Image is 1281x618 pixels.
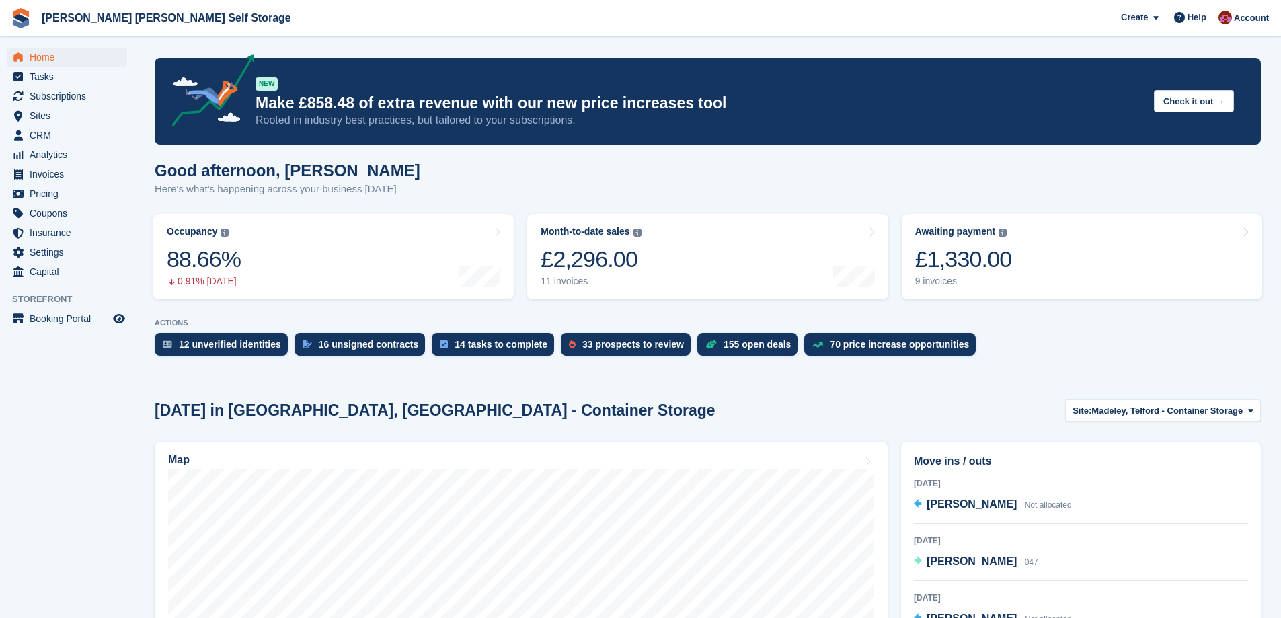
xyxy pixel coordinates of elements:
div: 16 unsigned contracts [319,339,419,350]
a: 14 tasks to complete [432,333,561,362]
div: 33 prospects to review [582,339,684,350]
div: Month-to-date sales [541,226,629,237]
div: 88.66% [167,245,241,273]
a: 16 unsigned contracts [295,333,432,362]
a: menu [7,106,127,125]
span: Account [1234,11,1269,25]
h1: Good afternoon, [PERSON_NAME] [155,161,420,180]
a: 70 price increase opportunities [804,333,982,362]
h2: [DATE] in [GEOGRAPHIC_DATA], [GEOGRAPHIC_DATA] - Container Storage [155,401,715,420]
img: stora-icon-8386f47178a22dfd0bd8f6a31ec36ba5ce8667c1dd55bd0f319d3a0aa187defe.svg [11,8,31,28]
img: task-75834270c22a3079a89374b754ae025e5fb1db73e45f91037f5363f120a921f8.svg [440,340,448,348]
span: Analytics [30,145,110,164]
div: 70 price increase opportunities [830,339,969,350]
span: 047 [1025,557,1038,567]
a: [PERSON_NAME] [PERSON_NAME] Self Storage [36,7,297,29]
div: 11 invoices [541,276,641,287]
p: ACTIONS [155,319,1261,327]
div: Occupancy [167,226,217,237]
a: menu [7,184,127,203]
div: [DATE] [914,535,1248,547]
a: menu [7,204,127,223]
div: 14 tasks to complete [455,339,547,350]
span: Subscriptions [30,87,110,106]
a: menu [7,48,127,67]
span: Invoices [30,165,110,184]
button: Site: Madeley, Telford - Container Storage [1065,399,1261,422]
div: [DATE] [914,592,1248,604]
span: [PERSON_NAME] [927,555,1017,567]
div: Awaiting payment [915,226,996,237]
a: menu [7,243,127,262]
span: Coupons [30,204,110,223]
a: menu [7,262,127,281]
img: deal-1b604bf984904fb50ccaf53a9ad4b4a5d6e5aea283cecdc64d6e3604feb123c2.svg [705,340,717,349]
button: Check it out → [1154,90,1234,112]
a: 155 open deals [697,333,804,362]
img: verify_identity-adf6edd0f0f0b5bbfe63781bf79b02c33cf7c696d77639b501bdc392416b5a36.svg [163,340,172,348]
div: 155 open deals [724,339,791,350]
img: contract_signature_icon-13c848040528278c33f63329250d36e43548de30e8caae1d1a13099fd9432cc5.svg [303,340,312,348]
a: menu [7,165,127,184]
a: menu [7,145,127,164]
a: [PERSON_NAME] 047 [914,553,1038,571]
div: 0.91% [DATE] [167,276,241,287]
span: Site: [1073,404,1091,418]
div: [DATE] [914,477,1248,490]
a: Preview store [111,311,127,327]
a: Month-to-date sales £2,296.00 11 invoices [527,214,888,299]
span: Booking Portal [30,309,110,328]
h2: Map [168,454,190,466]
a: Occupancy 88.66% 0.91% [DATE] [153,214,514,299]
h2: Move ins / outs [914,453,1248,469]
p: Here's what's happening across your business [DATE] [155,182,420,197]
span: [PERSON_NAME] [927,498,1017,510]
span: Sites [30,106,110,125]
a: menu [7,309,127,328]
a: 33 prospects to review [561,333,697,362]
span: Tasks [30,67,110,86]
span: Create [1121,11,1148,24]
div: 12 unverified identities [179,339,281,350]
img: icon-info-grey-7440780725fd019a000dd9b08b2336e03edf1995a4989e88bcd33f0948082b44.svg [999,229,1007,237]
span: Storefront [12,293,134,306]
a: 12 unverified identities [155,333,295,362]
p: Rooted in industry best practices, but tailored to your subscriptions. [256,113,1143,128]
span: Help [1188,11,1206,24]
span: Not allocated [1025,500,1072,510]
a: menu [7,67,127,86]
span: Insurance [30,223,110,242]
img: prospect-51fa495bee0391a8d652442698ab0144808aea92771e9ea1ae160a38d050c398.svg [569,340,576,348]
img: icon-info-grey-7440780725fd019a000dd9b08b2336e03edf1995a4989e88bcd33f0948082b44.svg [633,229,642,237]
span: CRM [30,126,110,145]
span: Pricing [30,184,110,203]
img: price-adjustments-announcement-icon-8257ccfd72463d97f412b2fc003d46551f7dbcb40ab6d574587a9cd5c0d94... [161,54,255,131]
a: Awaiting payment £1,330.00 9 invoices [902,214,1262,299]
div: NEW [256,77,278,91]
p: Make £858.48 of extra revenue with our new price increases tool [256,93,1143,113]
img: price_increase_opportunities-93ffe204e8149a01c8c9dc8f82e8f89637d9d84a8eef4429ea346261dce0b2c0.svg [812,342,823,348]
span: Settings [30,243,110,262]
a: [PERSON_NAME] Not allocated [914,496,1072,514]
span: Home [30,48,110,67]
div: £2,296.00 [541,245,641,273]
a: menu [7,87,127,106]
a: menu [7,126,127,145]
div: 9 invoices [915,276,1012,287]
span: Madeley, Telford - Container Storage [1091,404,1243,418]
a: menu [7,223,127,242]
img: icon-info-grey-7440780725fd019a000dd9b08b2336e03edf1995a4989e88bcd33f0948082b44.svg [221,229,229,237]
span: Capital [30,262,110,281]
img: Ben Spickernell [1218,11,1232,24]
div: £1,330.00 [915,245,1012,273]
